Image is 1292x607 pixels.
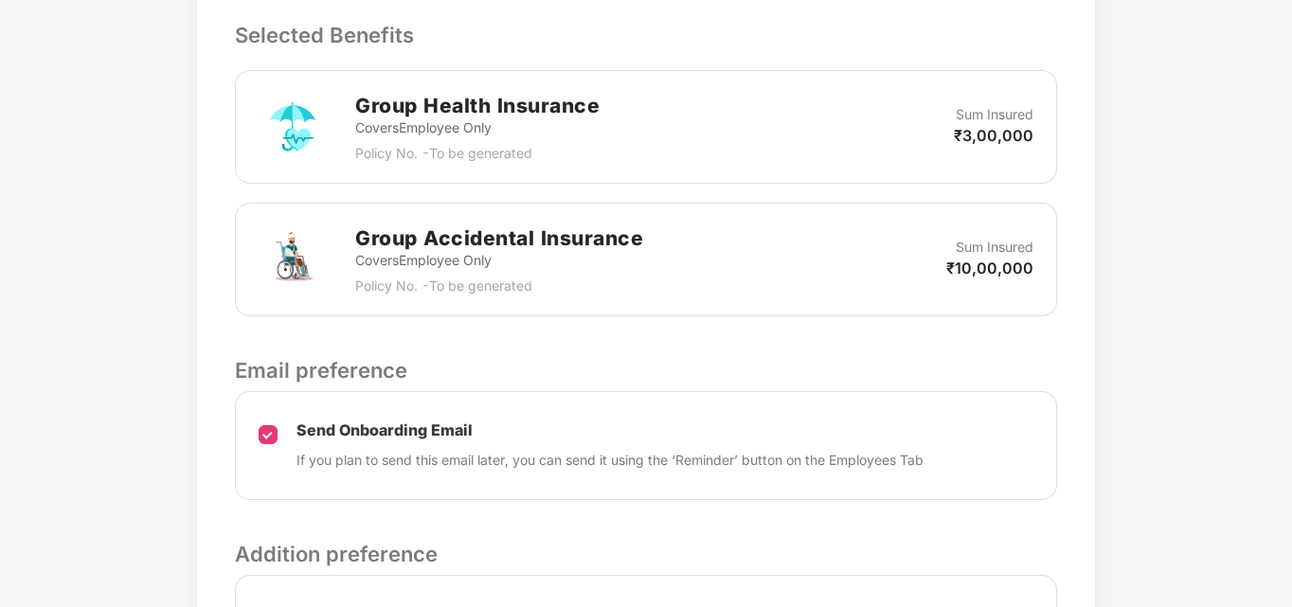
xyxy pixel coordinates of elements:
[355,143,600,164] p: Policy No. - To be generated
[259,225,327,294] img: svg+xml;base64,PHN2ZyB4bWxucz0iaHR0cDovL3d3dy53My5vcmcvMjAwMC9zdmciIHdpZHRoPSI3MiIgaGVpZ2h0PSI3Mi...
[355,223,643,254] h2: Group Accidental Insurance
[946,258,1033,278] p: ₹10,00,000
[235,538,1056,570] p: Addition preference
[235,19,1056,51] p: Selected Benefits
[296,450,924,471] p: If you plan to send this email later, you can send it using the ‘Reminder’ button on the Employee...
[259,93,327,161] img: svg+xml;base64,PHN2ZyB4bWxucz0iaHR0cDovL3d3dy53My5vcmcvMjAwMC9zdmciIHdpZHRoPSI3MiIgaGVpZ2h0PSI3Mi...
[235,354,1056,386] p: Email preference
[355,117,600,138] p: Covers Employee Only
[954,125,1033,146] p: ₹3,00,000
[956,237,1033,258] p: Sum Insured
[956,104,1033,125] p: Sum Insured
[355,250,643,271] p: Covers Employee Only
[296,420,924,440] p: Send Onboarding Email
[355,90,600,121] h2: Group Health Insurance
[355,276,643,296] p: Policy No. - To be generated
